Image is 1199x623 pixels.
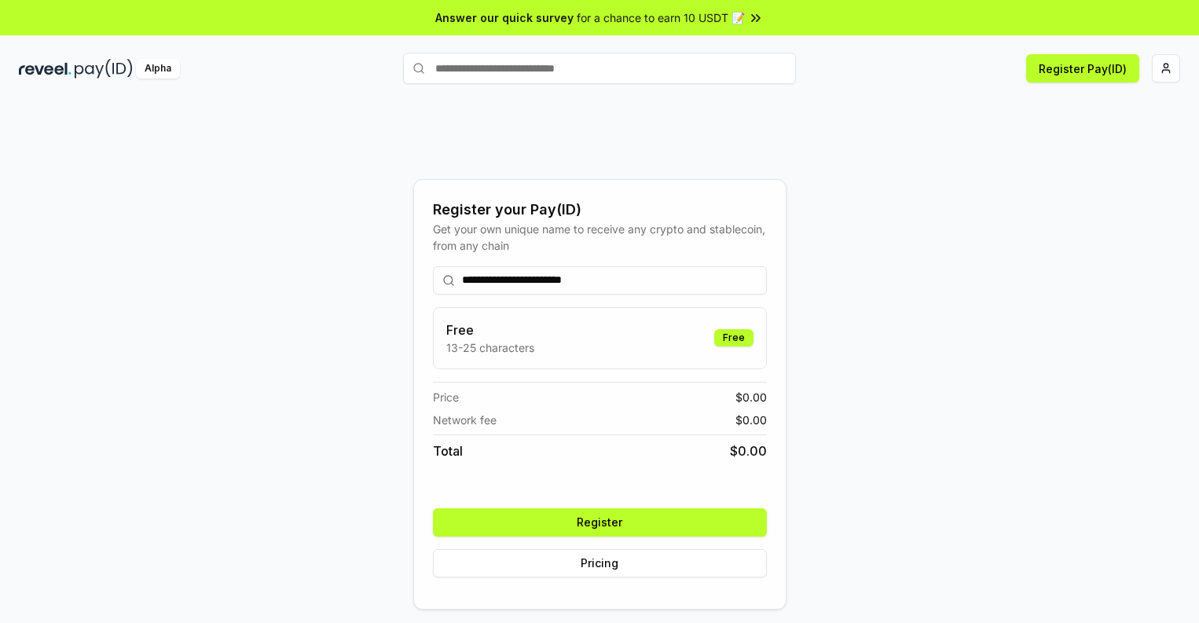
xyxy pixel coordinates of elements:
[446,339,534,356] p: 13-25 characters
[433,199,767,221] div: Register your Pay(ID)
[433,508,767,537] button: Register
[433,221,767,254] div: Get your own unique name to receive any crypto and stablecoin, from any chain
[433,412,497,428] span: Network fee
[75,59,133,79] img: pay_id
[433,549,767,577] button: Pricing
[577,9,745,26] span: for a chance to earn 10 USDT 📝
[735,389,767,405] span: $ 0.00
[446,321,534,339] h3: Free
[735,412,767,428] span: $ 0.00
[136,59,180,79] div: Alpha
[435,9,574,26] span: Answer our quick survey
[730,442,767,460] span: $ 0.00
[19,59,71,79] img: reveel_dark
[433,442,463,460] span: Total
[433,389,459,405] span: Price
[1026,54,1139,82] button: Register Pay(ID)
[714,329,753,346] div: Free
